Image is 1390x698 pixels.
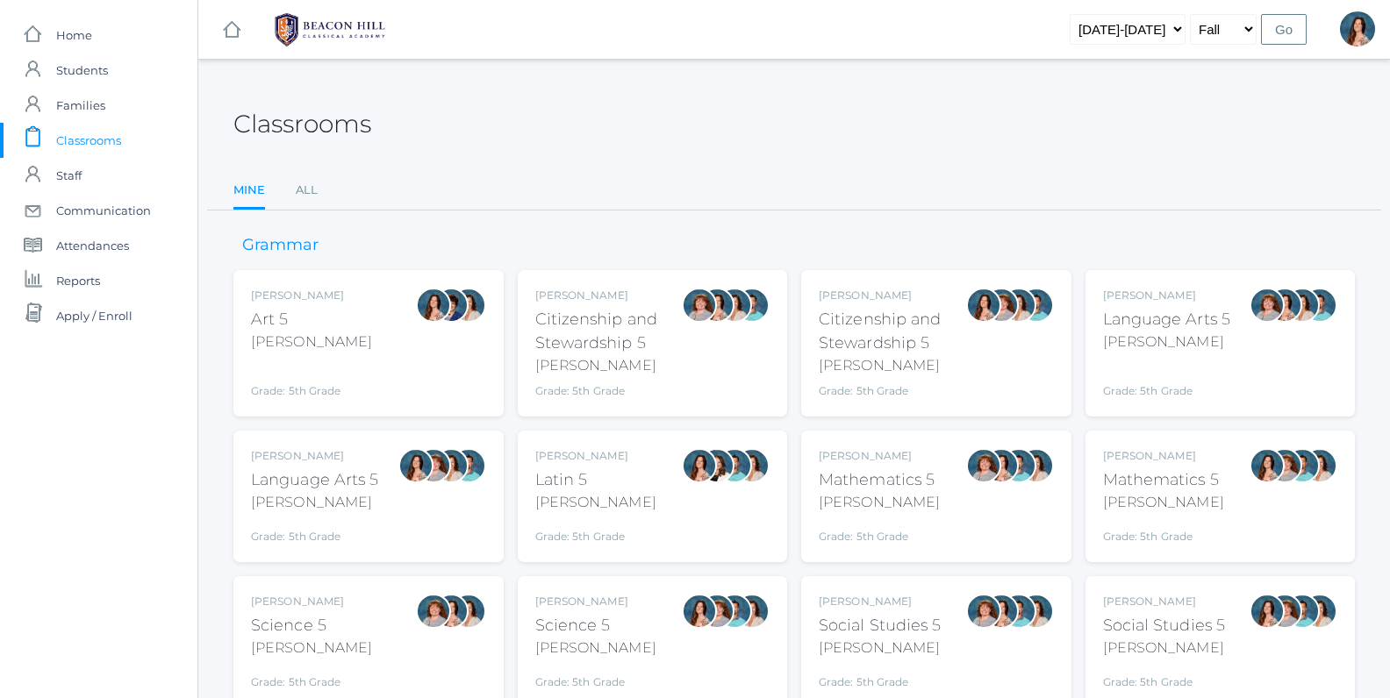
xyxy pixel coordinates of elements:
div: [PERSON_NAME] [819,288,966,303]
h2: Classrooms [233,110,371,138]
div: Science 5 [251,614,372,637]
div: Grade: 5th Grade [1103,520,1224,545]
div: [PERSON_NAME] [819,492,940,513]
div: [PERSON_NAME] [1103,448,1224,464]
div: Sarah Bence [1267,594,1302,629]
div: [PERSON_NAME] [251,448,379,464]
div: Cari Burke [717,288,752,323]
h3: Grammar [233,237,327,254]
div: Rebecca Salazar [1267,288,1302,323]
div: Citizenship and Stewardship 5 [535,308,683,355]
div: [PERSON_NAME] [535,492,656,513]
div: Grade: 5th Grade [535,383,683,399]
div: Westen Taylor [1302,288,1337,323]
div: Westen Taylor [717,448,752,483]
div: Westen Taylor [451,448,486,483]
div: Citizenship and Stewardship 5 [819,308,966,355]
div: Cari Burke [734,448,770,483]
div: Cari Burke [1019,594,1054,629]
div: Cari Burke [1302,448,1337,483]
div: [PERSON_NAME] [535,448,656,464]
div: Rebecca Salazar [1340,11,1375,46]
div: [PERSON_NAME] [251,637,372,659]
div: Rebecca Salazar [699,288,734,323]
div: Carolyn Sugimoto [433,288,469,323]
div: Language Arts 5 [1103,308,1231,331]
div: Rebecca Salazar [416,288,451,323]
a: Mine [233,173,265,210]
div: Rebecca Salazar [682,594,717,629]
div: Rebecca Salazar [433,594,469,629]
div: [PERSON_NAME] [819,448,940,464]
div: Sarah Bence [699,594,734,629]
span: Attendances [56,228,129,263]
div: [PERSON_NAME] [251,492,379,513]
div: [PERSON_NAME] [1103,594,1226,609]
div: Cari Burke [1302,594,1337,629]
div: Sarah Bence [966,448,1001,483]
div: [PERSON_NAME] [251,288,372,303]
div: Westen Taylor [1019,288,1054,323]
div: [PERSON_NAME] [819,637,942,659]
div: Cari Burke [1001,288,1036,323]
div: Cari Burke [451,288,486,323]
div: Westen Taylor [1285,594,1320,629]
div: Grade: 5th Grade [251,360,372,399]
div: Latin 5 [535,468,656,492]
div: Grade: 5th Grade [251,520,379,545]
div: [PERSON_NAME] [819,355,966,376]
div: [PERSON_NAME] [1103,331,1231,353]
div: Social Studies 5 [819,614,942,637]
span: Classrooms [56,123,121,158]
div: Teresa Deutsch [699,448,734,483]
div: Rebecca Salazar [398,448,433,483]
a: All [296,173,318,208]
div: Cari Burke [433,448,469,483]
span: Staff [56,158,82,193]
div: Grade: 5th Grade [1103,360,1231,399]
div: Science 5 [535,614,656,637]
div: [PERSON_NAME] [535,637,656,659]
div: Sarah Bence [416,594,451,629]
span: Communication [56,193,151,228]
div: Sarah Bence [682,288,717,323]
div: Grade: 5th Grade [251,666,372,690]
div: [PERSON_NAME] [251,331,372,353]
div: Sarah Bence [416,448,451,483]
span: Families [56,88,105,123]
div: Language Arts 5 [251,468,379,492]
div: Grade: 5th Grade [535,520,656,545]
div: Westen Taylor [1001,594,1036,629]
span: Home [56,18,92,53]
div: Rebecca Salazar [1250,594,1285,629]
span: Apply / Enroll [56,298,133,333]
div: [PERSON_NAME] [1103,492,1224,513]
div: [PERSON_NAME] [251,594,372,609]
div: Social Studies 5 [1103,614,1226,637]
div: Grade: 5th Grade [819,383,966,399]
div: Rebecca Salazar [1250,448,1285,483]
div: Cari Burke [1019,448,1054,483]
div: Cari Burke [1285,288,1320,323]
span: Reports [56,263,100,298]
div: Sarah Bence [1250,288,1285,323]
input: Go [1261,14,1307,45]
div: Cari Burke [734,594,770,629]
div: Sarah Bence [966,594,1001,629]
div: Rebecca Salazar [984,594,1019,629]
div: Grade: 5th Grade [819,520,940,545]
div: Rebecca Salazar [966,288,1001,323]
div: Grade: 5th Grade [1103,666,1226,690]
span: Students [56,53,108,88]
div: [PERSON_NAME] [535,355,683,376]
div: Westen Taylor [1001,448,1036,483]
div: Sarah Bence [1267,448,1302,483]
div: Westen Taylor [734,288,770,323]
div: Art 5 [251,308,372,331]
div: Westen Taylor [1285,448,1320,483]
div: Cari Burke [451,594,486,629]
div: [PERSON_NAME] [535,594,656,609]
div: Mathematics 5 [819,468,940,492]
div: Rebecca Salazar [682,448,717,483]
div: Grade: 5th Grade [819,666,942,690]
